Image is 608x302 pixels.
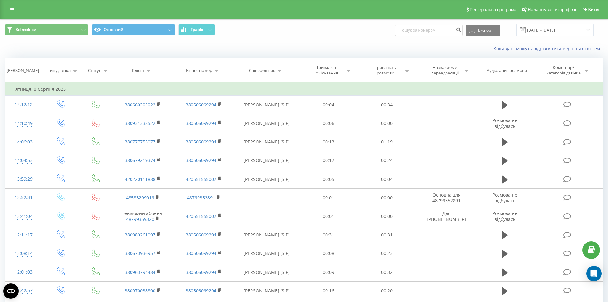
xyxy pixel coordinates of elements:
a: 48799352891 [187,195,215,201]
div: Статус [88,68,101,73]
div: Клієнт [132,68,144,73]
td: 00:24 [358,151,416,170]
div: Open Intercom Messenger [586,266,602,281]
td: 00:17 [299,151,358,170]
a: 48583299019 [126,195,154,201]
td: 00:08 [299,244,358,263]
div: 13:52:31 [11,191,36,204]
td: [PERSON_NAME] (SIP) [234,151,299,170]
div: 11:42:57 [11,284,36,297]
span: Графік [191,27,203,32]
td: 00:00 [358,114,416,133]
td: 00:05 [299,170,358,189]
div: 12:01:03 [11,266,36,278]
a: 380970038800 [125,288,155,294]
div: Тип дзвінка [48,68,71,73]
div: Тривалість очікування [310,65,344,76]
span: Розмова не відбулась [492,210,517,222]
td: 00:34 [358,96,416,114]
button: Open CMP widget [3,283,19,299]
span: Розмова не відбулась [492,117,517,129]
button: Основний [92,24,175,35]
a: 420220111888 [125,176,155,182]
td: [PERSON_NAME] (SIP) [234,226,299,244]
td: 00:13 [299,133,358,151]
span: Вихід [588,7,599,12]
td: [PERSON_NAME] (SIP) [234,96,299,114]
a: 380931338522 [125,120,155,126]
td: 00:32 [358,263,416,282]
td: 00:09 [299,263,358,282]
a: 380506099294 [186,250,216,256]
div: Тривалість розмови [368,65,402,76]
td: 00:23 [358,244,416,263]
td: 01:19 [358,133,416,151]
td: 00:31 [358,226,416,244]
a: 380506099294 [186,157,216,163]
td: 00:06 [299,114,358,133]
div: 12:08:14 [11,247,36,260]
td: [PERSON_NAME] (SIP) [234,114,299,133]
td: 00:00 [358,189,416,207]
td: 00:00 [358,207,416,226]
div: Коментар/категорія дзвінка [545,65,582,76]
div: 14:06:03 [11,136,36,148]
div: 12:11:17 [11,229,36,241]
div: Співробітник [249,68,275,73]
td: [PERSON_NAME] (SIP) [234,282,299,300]
a: 420551555007 [186,176,216,182]
a: 380660202022 [125,102,155,108]
div: Назва схеми переадресації [428,65,462,76]
td: Основна для 48799352891 [416,189,477,207]
a: 380679219374 [125,157,155,163]
a: 48799359320 [126,216,154,222]
div: Бізнес номер [186,68,212,73]
div: 14:12:12 [11,98,36,111]
div: Аудіозапис розмови [487,68,527,73]
a: 380506099294 [186,232,216,238]
div: 13:41:04 [11,210,36,223]
span: Розмова не відбулась [492,192,517,204]
td: [PERSON_NAME] (SIP) [234,244,299,263]
a: 380506099294 [186,269,216,275]
button: Експорт [466,25,500,36]
td: 00:16 [299,282,358,300]
div: 13:59:29 [11,173,36,185]
a: Коли дані можуть відрізнятися вiд інших систем [493,45,603,51]
input: Пошук за номером [395,25,463,36]
td: [PERSON_NAME] (SIP) [234,263,299,282]
td: 00:20 [358,282,416,300]
button: Всі дзвінки [5,24,88,35]
td: 00:04 [358,170,416,189]
td: [PERSON_NAME] (SIP) [234,170,299,189]
td: Невідомий абонент [112,207,173,226]
td: П’ятниця, 8 Серпня 2025 [5,83,603,96]
a: 380980261097 [125,232,155,238]
td: 00:04 [299,96,358,114]
div: [PERSON_NAME] [7,68,39,73]
button: Графік [178,24,215,35]
a: 380506099294 [186,102,216,108]
a: 380506099294 [186,120,216,126]
td: 00:01 [299,207,358,226]
span: Реферальна програма [470,7,517,12]
span: Налаштування профілю [528,7,577,12]
a: 420551555007 [186,213,216,219]
a: 380506099294 [186,139,216,145]
a: 380963794484 [125,269,155,275]
div: 14:10:49 [11,117,36,130]
td: 00:01 [299,189,358,207]
div: 14:04:53 [11,154,36,167]
a: 380673936957 [125,250,155,256]
td: 00:31 [299,226,358,244]
span: Всі дзвінки [15,27,36,32]
td: Для [PHONE_NUMBER] [416,207,477,226]
a: 380777755077 [125,139,155,145]
td: [PERSON_NAME] (SIP) [234,133,299,151]
a: 380506099294 [186,288,216,294]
